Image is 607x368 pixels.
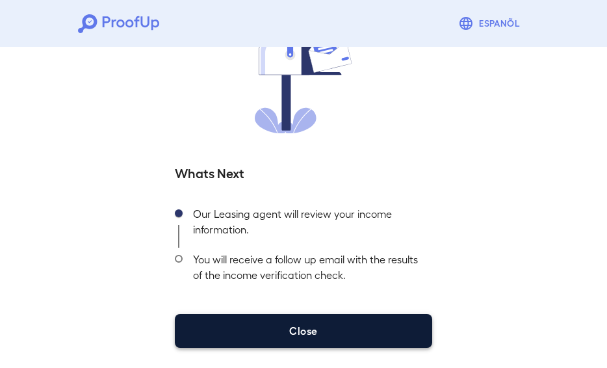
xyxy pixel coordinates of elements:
[255,23,352,133] img: received.svg
[183,248,432,293] div: You will receive a follow up email with the results of the income verification check.
[175,314,432,348] button: Close
[183,202,432,248] div: Our Leasing agent will review your income information.
[175,163,432,181] h5: Whats Next
[453,10,529,36] button: Espanõl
